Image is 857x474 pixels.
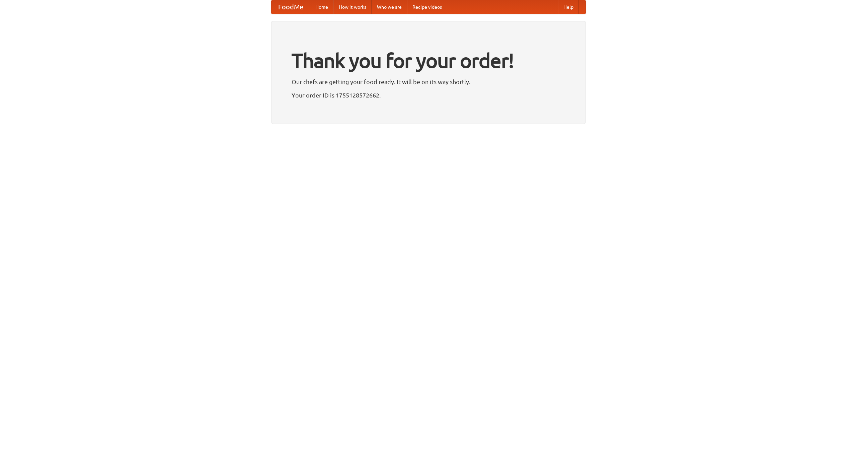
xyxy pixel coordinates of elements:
h1: Thank you for your order! [292,45,565,77]
a: Help [558,0,579,14]
p: Our chefs are getting your food ready. It will be on its way shortly. [292,77,565,87]
a: How it works [333,0,372,14]
a: Who we are [372,0,407,14]
a: Recipe videos [407,0,447,14]
p: Your order ID is 1755128572662. [292,90,565,100]
a: FoodMe [271,0,310,14]
a: Home [310,0,333,14]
